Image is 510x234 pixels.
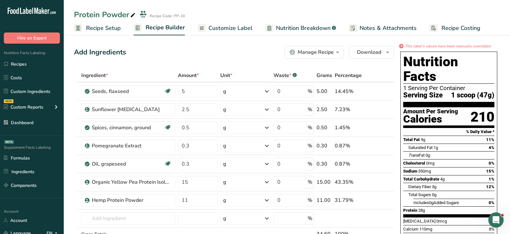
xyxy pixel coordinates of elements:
[426,161,434,166] span: 0mg
[134,20,185,36] a: Recipe Builder
[408,145,433,150] span: Saturated Fat
[413,200,459,205] span: Includes Added Sugars
[436,219,447,223] span: 0mcg
[418,169,431,174] span: 350mg
[432,192,436,197] span: 0g
[317,142,332,150] div: 0.30
[470,109,494,125] div: 210
[178,72,199,79] span: Amount
[335,72,362,79] span: Percentage
[92,142,171,150] div: Pomegranate Extract
[432,184,436,189] span: 3g
[349,46,394,59] button: Download
[298,48,334,56] div: Manage Recipe
[273,72,297,79] div: Waste
[223,215,226,222] div: g
[284,46,344,59] button: Manage Recipe
[335,142,364,150] div: 0.87%
[418,208,425,213] span: 28g
[198,21,252,35] a: Customize Label
[92,196,171,204] div: Hemp Protein Powder
[146,23,185,32] span: Recipe Builder
[317,178,332,186] div: 15.00
[4,140,14,144] div: BETA
[92,124,164,131] div: Spices, cinnamon, ground
[489,227,494,231] span: 8%
[317,88,332,95] div: 5.00
[74,21,121,35] a: Recipe Setup
[265,21,336,35] a: Nutrition Breakdown
[489,200,494,205] span: 0%
[223,124,226,131] div: g
[486,169,494,174] span: 15%
[486,137,494,142] span: 11%
[335,88,364,95] div: 14.45%
[86,24,121,32] span: Recipe Setup
[92,160,164,168] div: Oil, grapeseed
[74,9,137,20] div: Protein Powder
[4,104,43,110] div: Custom Reports
[408,192,431,197] span: Total Sugars
[317,124,332,131] div: 0.50
[421,137,425,142] span: 9g
[403,91,443,99] span: Serving Size
[403,115,458,124] div: Calories
[335,178,364,186] div: 43.35%
[408,153,419,158] i: Trans
[403,208,417,213] span: Protein
[419,227,432,231] span: 110mg
[335,106,364,113] div: 7.23%
[92,106,171,113] div: Sunflower [MEDICAL_DATA]
[74,47,126,58] div: Add Ingredients
[440,177,445,181] span: 4g
[489,145,494,150] span: 4%
[403,227,419,231] span: Calcium
[403,137,420,142] span: Total Fat
[360,24,417,32] span: Notes & Attachments
[405,43,491,49] i: This label's values have been manually overridden
[223,106,226,113] div: g
[220,72,232,79] span: Unit
[403,109,458,115] div: Amount Per Serving
[357,48,381,56] span: Download
[403,85,494,91] div: 1 Serving Per Container
[489,177,494,181] span: 1%
[403,128,494,136] section: % Daily Value *
[276,24,331,32] span: Nutrition Breakdown
[149,13,185,19] div: Recipe Code: PP-10
[433,145,438,150] span: 1g
[408,153,425,158] span: Fat
[4,99,13,103] div: NEW
[223,196,226,204] div: g
[335,160,364,168] div: 0.87%
[223,88,226,95] div: g
[335,124,364,131] div: 1.45%
[223,142,226,150] div: g
[92,88,164,95] div: Seeds, flaxseed
[81,72,108,79] span: Ingredient
[223,160,226,168] div: g
[317,72,332,79] span: Grams
[317,106,332,113] div: 2.50
[317,196,332,204] div: 11.00
[403,169,417,174] span: Sodium
[335,196,364,204] div: 31.79%
[486,184,494,189] span: 12%
[223,178,226,186] div: g
[4,32,60,44] button: Hire an Expert
[488,212,504,228] iframe: Intercom live chat
[81,212,175,225] input: Add Ingredient
[451,91,494,99] span: 1 scoop (47g)
[429,21,480,35] a: Recipe Costing
[92,178,171,186] div: Organic Yellow Pea Protein Isolate
[403,161,425,166] span: Cholesterol
[403,219,435,223] span: [MEDICAL_DATA]
[349,21,417,35] a: Notes & Attachments
[403,54,494,84] h1: Nutrition Facts
[403,177,439,181] span: Total Carbohydrate
[441,24,480,32] span: Recipe Costing
[489,161,494,166] span: 0%
[408,184,431,189] span: Dietary Fiber
[208,24,252,32] span: Customize Label
[426,153,430,158] span: 0g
